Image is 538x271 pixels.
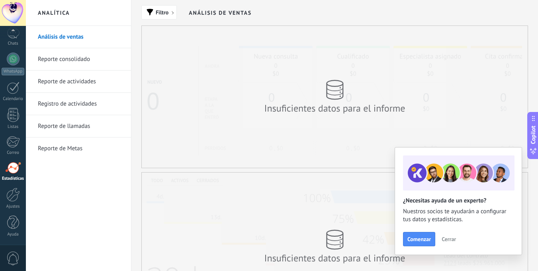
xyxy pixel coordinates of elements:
[2,96,25,102] div: Calendario
[442,236,456,242] span: Cerrar
[26,71,131,93] li: Reporte de actividades
[141,5,177,20] button: Filtro
[438,233,460,245] button: Cerrar
[2,124,25,130] div: Listas
[38,137,123,160] a: Reporte de Metas
[38,71,123,93] a: Reporte de actividades
[403,232,435,246] button: Comenzar
[403,197,514,204] h2: ¿Necesitas ayuda de un experto?
[26,115,131,137] li: Reporte de llamadas
[529,126,537,144] span: Copilot
[38,115,123,137] a: Reporte de llamadas
[2,232,25,237] div: Ayuda
[407,236,431,242] span: Comenzar
[263,252,407,264] div: Insuficientes datos para el informe
[263,102,407,114] div: Insuficientes datos para el informe
[26,93,131,115] li: Registro de actividades
[38,48,123,71] a: Reporte consolidado
[2,150,25,155] div: Correo
[38,93,123,115] a: Registro de actividades
[2,176,25,181] div: Estadísticas
[26,48,131,71] li: Reporte consolidado
[2,204,25,209] div: Ajustes
[156,10,168,15] span: Filtro
[403,208,514,224] span: Nuestros socios te ayudarán a configurar tus datos y estadísticas.
[38,26,123,48] a: Análisis de ventas
[26,137,131,159] li: Reporte de Metas
[26,26,131,48] li: Análisis de ventas
[2,41,25,46] div: Chats
[2,68,24,75] div: WhatsApp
